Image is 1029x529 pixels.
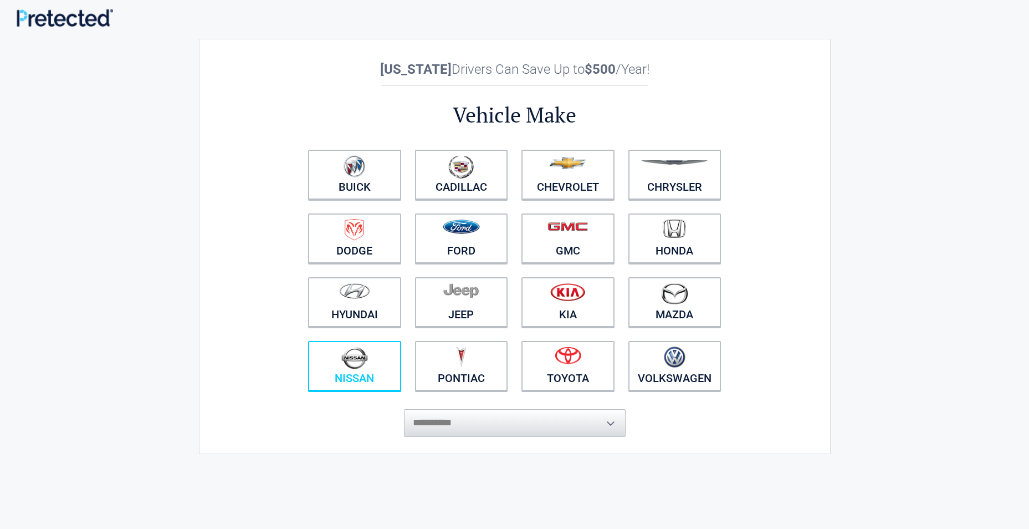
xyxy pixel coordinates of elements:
a: Volkswagen [628,341,721,391]
a: Toyota [521,341,615,391]
img: mazda [661,283,688,304]
img: jeep [443,283,479,298]
img: ford [443,220,480,234]
img: pontiac [455,347,467,368]
a: Nissan [308,341,401,391]
a: Jeep [415,277,508,327]
a: Honda [628,213,721,263]
img: volkswagen [664,347,685,368]
img: cadillac [448,155,474,179]
b: $500 [585,62,616,77]
b: [US_STATE] [380,62,452,77]
a: GMC [521,213,615,263]
img: dodge [345,219,364,241]
a: Hyundai [308,277,401,327]
h2: Drivers Can Save Up to /Year [301,62,728,77]
img: chevrolet [549,157,586,169]
img: buick [344,155,365,177]
a: Kia [521,277,615,327]
img: honda [663,219,686,238]
img: gmc [547,222,588,231]
h2: Vehicle Make [301,101,728,129]
a: Ford [415,213,508,263]
img: hyundai [339,283,370,299]
a: Mazda [628,277,721,327]
img: Main Logo [17,9,113,26]
a: Chevrolet [521,150,615,200]
img: nissan [341,347,368,369]
img: chrysler [641,160,708,165]
a: Pontiac [415,341,508,391]
img: kia [550,283,585,301]
a: Dodge [308,213,401,263]
a: Cadillac [415,150,508,200]
a: Chrysler [628,150,721,200]
img: toyota [555,347,581,364]
a: Buick [308,150,401,200]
